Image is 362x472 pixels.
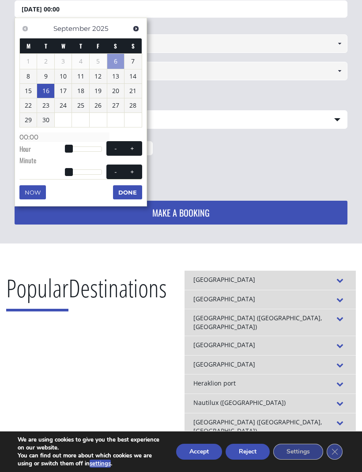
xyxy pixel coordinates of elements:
span: September [53,24,90,33]
a: 14 [124,69,142,83]
div: [GEOGRAPHIC_DATA] ([GEOGRAPHIC_DATA], [GEOGRAPHIC_DATA]) [185,413,356,440]
div: [GEOGRAPHIC_DATA] [185,355,356,375]
a: 26 [90,98,107,112]
span: Thursday [79,41,82,50]
a: Previous [19,22,31,34]
span: 2 [37,54,54,68]
span: Popular [6,271,68,311]
a: Show All Items [332,62,347,80]
span: Saturday [114,41,117,50]
span: 5 [90,54,107,68]
a: 6 [107,54,124,69]
p: We are using cookies to give you the best experience on our website. [18,436,163,452]
a: 21 [124,84,142,98]
a: 18 [72,84,89,98]
h2: Destinations [6,270,167,318]
a: 25 [72,98,89,112]
a: 11 [72,69,89,83]
button: + [124,168,140,176]
a: 23 [37,98,54,112]
span: Sunday [132,41,135,50]
span: 2025 [92,24,108,33]
a: 30 [37,113,54,127]
span: Next [132,25,140,32]
div: [GEOGRAPHIC_DATA] [185,290,356,309]
button: Now [19,185,46,199]
a: 7 [124,54,142,68]
a: 13 [107,69,124,83]
div: Nautilux ([GEOGRAPHIC_DATA]) [185,393,356,413]
button: Done [113,185,142,199]
button: settings [90,460,111,468]
a: 29 [20,113,37,127]
span: Monday [26,41,30,50]
button: MAKE A BOOKING [15,201,347,225]
div: Heraklion port [185,374,356,393]
button: Accept [176,444,222,460]
a: 17 [55,84,72,98]
a: 8 [20,69,37,83]
a: 12 [90,69,107,83]
button: Reject [226,444,270,460]
div: [GEOGRAPHIC_DATA] [185,336,356,355]
span: Tuesday [45,41,47,50]
a: 19 [90,84,107,98]
button: + [124,144,140,153]
span: Wednesday [61,41,65,50]
a: 20 [107,84,124,98]
dt: Minute [19,156,68,167]
button: Close GDPR Cookie Banner [327,444,343,460]
input: Select pickup location [15,34,347,53]
span: 1 [20,54,37,68]
a: 27 [107,98,124,112]
a: 10 [55,69,72,83]
button: Settings [273,444,323,460]
a: 22 [20,98,37,112]
a: Show All Items [332,34,347,53]
dt: Hour [19,144,68,156]
a: 16 [37,84,54,98]
button: - [108,168,124,176]
span: Previous [22,25,29,32]
p: You can find out more about which cookies we are using or switch them off in . [18,452,163,468]
input: Select drop-off location [15,62,347,80]
div: [GEOGRAPHIC_DATA] ([GEOGRAPHIC_DATA], [GEOGRAPHIC_DATA]) [185,309,356,336]
div: [GEOGRAPHIC_DATA] [185,270,356,290]
span: 4 [72,54,89,68]
a: 24 [55,98,72,112]
a: Next [130,22,142,34]
span: Friday [97,41,99,50]
a: 9 [37,69,54,83]
span: 3 [55,54,72,68]
a: 28 [124,98,142,112]
a: 15 [20,84,37,98]
button: - [108,144,124,153]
